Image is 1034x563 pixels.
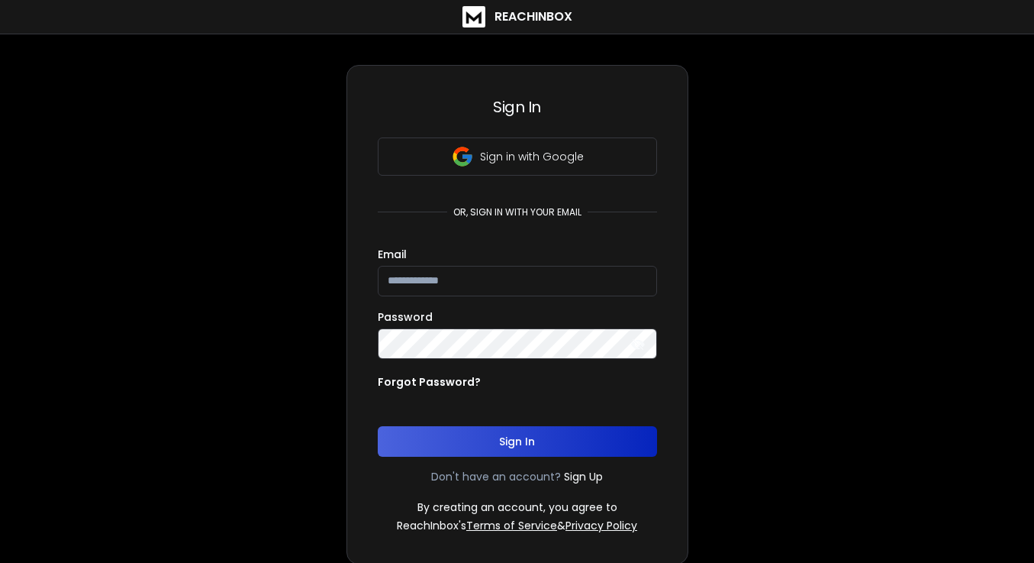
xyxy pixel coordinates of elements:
button: Sign in with Google [378,138,657,176]
h3: Sign In [378,96,657,118]
img: logo [462,6,485,28]
button: Sign In [378,426,657,457]
a: Terms of Service [466,518,557,533]
h1: ReachInbox [494,8,572,26]
label: Password [378,312,433,322]
a: ReachInbox [462,6,572,28]
label: Email [378,249,407,260]
p: ReachInbox's & [397,518,637,533]
p: Forgot Password? [378,374,481,390]
p: or, sign in with your email [447,206,588,218]
p: Sign in with Google [480,149,584,164]
p: Don't have an account? [431,469,561,484]
p: By creating an account, you agree to [417,500,617,515]
a: Privacy Policy [565,518,637,533]
a: Sign Up [564,469,603,484]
